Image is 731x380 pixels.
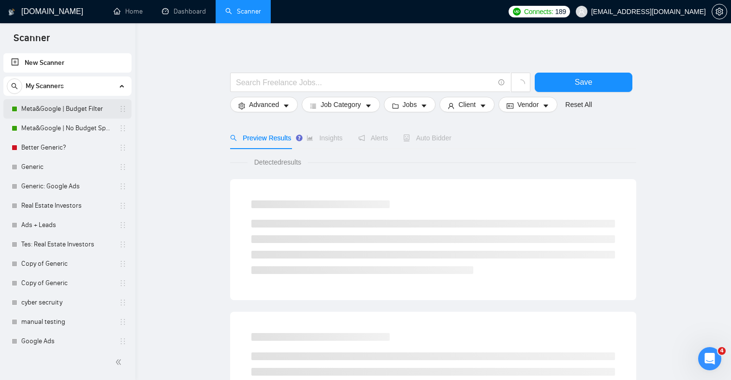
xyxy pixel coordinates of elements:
[119,144,127,152] span: holder
[21,99,113,119] a: Meta&Google | Budget Filter
[565,99,592,110] a: Reset All
[21,119,113,138] a: Meta&Google | No Budget Specified
[119,124,127,132] span: holder
[119,221,127,229] span: holder
[249,99,279,110] span: Advanced
[698,347,721,370] iframe: Intercom live chat
[236,76,494,89] input: Search Freelance Jobs...
[358,135,365,141] span: notification
[119,202,127,210] span: holder
[115,357,125,367] span: double-left
[21,235,113,254] a: Tes: Real Estate Investors
[3,53,132,73] li: New Scanner
[712,4,727,19] button: setting
[230,134,291,142] span: Preview Results
[119,299,127,306] span: holder
[403,134,451,142] span: Auto Bidder
[21,157,113,177] a: Generic
[248,157,308,167] span: Detected results
[21,138,113,157] a: Better Generic?
[498,79,505,86] span: info-circle
[7,78,22,94] button: search
[21,332,113,351] a: Google Ads
[21,293,113,312] a: cyber secruity
[119,337,127,345] span: holder
[119,279,127,287] span: holder
[517,99,539,110] span: Vendor
[535,73,632,92] button: Save
[119,182,127,190] span: holder
[283,102,290,109] span: caret-down
[458,99,476,110] span: Client
[365,102,372,109] span: caret-down
[162,7,206,15] a: dashboardDashboard
[230,135,237,141] span: search
[403,135,410,141] span: robot
[448,102,454,109] span: user
[358,134,388,142] span: Alerts
[498,97,557,112] button: idcardVendorcaret-down
[21,177,113,196] a: Generic: Google Ads
[119,241,127,248] span: holder
[712,8,727,15] a: setting
[21,274,113,293] a: Copy of Generic
[307,135,313,141] span: area-chart
[524,6,553,17] span: Connects:
[21,215,113,235] a: Ads + Leads
[578,8,585,15] span: user
[403,99,417,110] span: Jobs
[507,102,513,109] span: idcard
[238,102,245,109] span: setting
[114,7,143,15] a: homeHome
[119,163,127,171] span: holder
[295,134,304,142] div: Tooltip anchor
[392,102,399,109] span: folder
[513,8,521,15] img: upwork-logo.png
[119,105,127,113] span: holder
[718,347,726,355] span: 4
[516,79,525,88] span: loading
[26,76,64,96] span: My Scanners
[555,6,566,17] span: 189
[7,83,22,90] span: search
[21,312,113,332] a: manual testing
[307,134,342,142] span: Insights
[421,102,427,109] span: caret-down
[11,53,124,73] a: New Scanner
[119,260,127,268] span: holder
[384,97,436,112] button: folderJobscaret-down
[6,31,58,51] span: Scanner
[225,7,261,15] a: searchScanner
[439,97,495,112] button: userClientcaret-down
[480,102,486,109] span: caret-down
[302,97,380,112] button: barsJob Categorycaret-down
[21,254,113,274] a: Copy of Generic
[119,318,127,326] span: holder
[542,102,549,109] span: caret-down
[310,102,317,109] span: bars
[321,99,361,110] span: Job Category
[575,76,592,88] span: Save
[3,76,132,370] li: My Scanners
[230,97,298,112] button: settingAdvancedcaret-down
[8,4,15,20] img: logo
[21,196,113,215] a: Real Estate Investors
